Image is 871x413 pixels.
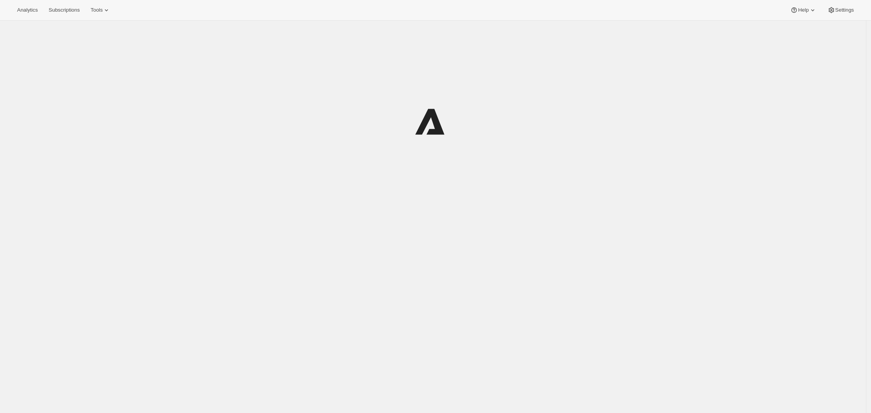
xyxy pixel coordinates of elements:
span: Help [798,7,808,13]
span: Tools [91,7,103,13]
button: Tools [86,5,115,16]
span: Settings [835,7,854,13]
span: Subscriptions [49,7,80,13]
button: Subscriptions [44,5,84,16]
span: Analytics [17,7,38,13]
button: Analytics [12,5,42,16]
button: Settings [823,5,859,16]
button: Help [786,5,821,16]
